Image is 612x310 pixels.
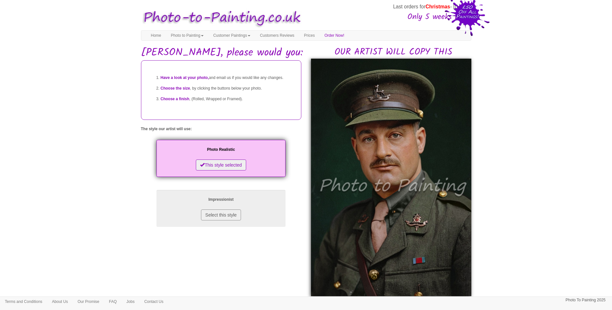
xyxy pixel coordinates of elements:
a: Our Promise [73,297,104,306]
a: Customers Reviews [255,31,299,40]
p: Photo To Painting 2025 [566,297,606,304]
h3: Only 5 weeks left! [304,13,469,21]
p: Impressionist [163,196,279,203]
img: Lochlan, please would you: [311,59,471,296]
a: Prices [299,31,319,40]
a: Home [146,31,166,40]
label: The style our artist will use: [141,126,192,132]
li: and email us if you would like any changes. [161,73,295,83]
h2: OUR ARTIST WILL COPY THIS [316,47,471,57]
a: Photo to Painting [166,31,208,40]
span: Last orders for - [DATE] [393,4,469,9]
button: Select this style [201,209,241,220]
h1: [PERSON_NAME], please would you: [141,47,471,58]
button: This style selected [196,160,246,170]
span: Christmas [426,4,450,9]
li: , (Rolled, Wrapped or Framed). [161,94,295,104]
a: Jobs [122,297,139,306]
span: Choose the size [161,86,190,91]
span: Choose a finish [161,97,189,101]
li: , by clicking the buttons below your photo. [161,83,295,94]
a: Contact Us [139,297,168,306]
img: Photo to Painting [138,6,303,31]
a: FAQ [104,297,122,306]
a: Customer Paintings [208,31,255,40]
span: Have a look at your photo, [161,75,209,80]
a: Order Now! [320,31,349,40]
a: About Us [47,297,73,306]
p: Photo Realistic [163,146,279,153]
